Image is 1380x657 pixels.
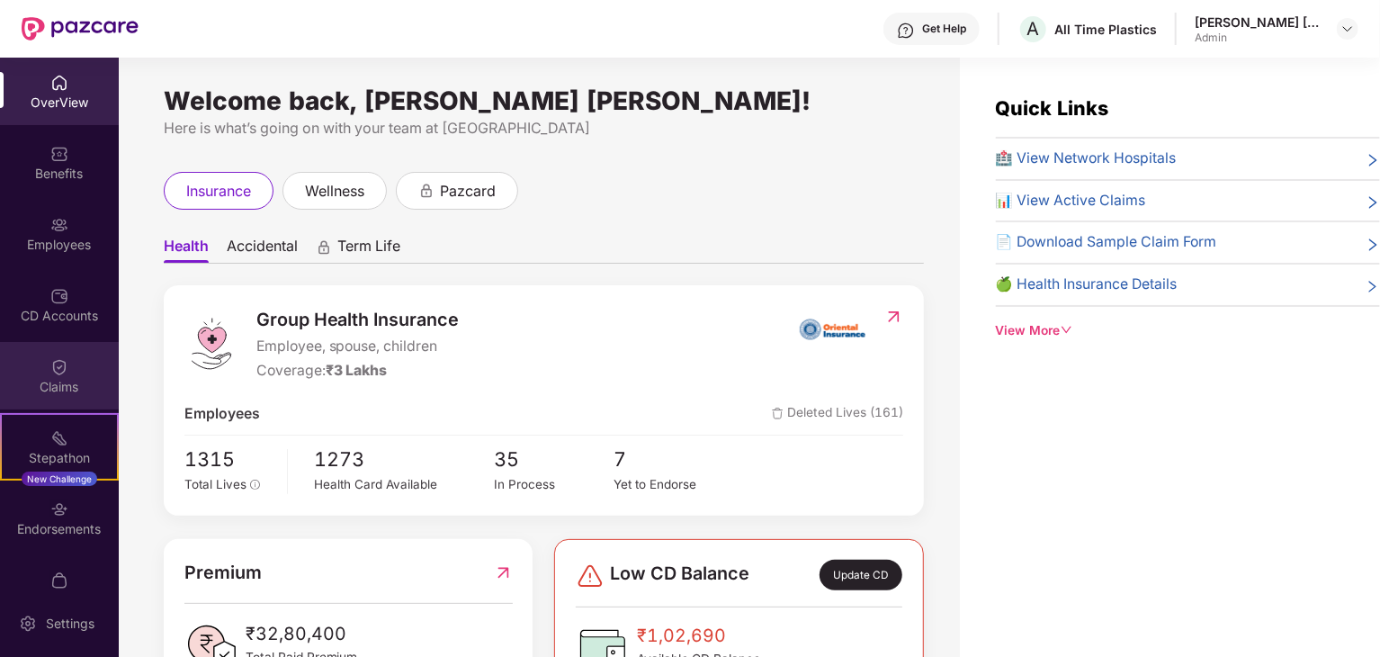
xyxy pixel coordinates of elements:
span: right [1366,151,1380,170]
div: Yet to Endorse [614,475,734,494]
span: Quick Links [996,96,1109,120]
span: Accidental [227,237,298,263]
span: Total Lives [184,477,246,491]
div: In Process [494,475,614,494]
span: Term Life [337,237,400,263]
div: Update CD [820,560,902,590]
img: svg+xml;base64,PHN2ZyBpZD0iTXlfT3JkZXJzIiBkYXRhLW5hbWU9Ik15IE9yZGVycyIgeG1sbnM9Imh0dHA6Ly93d3cudz... [50,571,68,589]
span: 7 [614,445,734,475]
img: svg+xml;base64,PHN2ZyBpZD0iRGFuZ2VyLTMyeDMyIiB4bWxucz0iaHR0cDovL3d3dy53My5vcmcvMjAwMC9zdmciIHdpZH... [576,562,605,590]
span: Premium [184,559,262,587]
img: RedirectIcon [884,308,903,326]
span: 1315 [184,445,274,475]
img: RedirectIcon [494,559,513,587]
div: All Time Plastics [1054,21,1157,38]
div: View More [996,321,1380,341]
span: Employee, spouse, children [256,336,460,358]
img: svg+xml;base64,PHN2ZyBpZD0iQ0RfQWNjb3VudHMiIGRhdGEtbmFtZT0iQ0QgQWNjb3VudHMiIHhtbG5zPSJodHRwOi8vd3... [50,287,68,305]
span: Health [164,237,209,263]
span: right [1366,193,1380,212]
div: Here is what’s going on with your team at [GEOGRAPHIC_DATA] [164,117,924,139]
img: svg+xml;base64,PHN2ZyBpZD0iRHJvcGRvd24tMzJ4MzIiIHhtbG5zPSJodHRwOi8vd3d3LnczLm9yZy8yMDAwL3N2ZyIgd2... [1340,22,1355,36]
span: 🏥 View Network Hospitals [996,148,1177,170]
img: svg+xml;base64,PHN2ZyBpZD0iQmVuZWZpdHMiIHhtbG5zPSJodHRwOi8vd3d3LnczLm9yZy8yMDAwL3N2ZyIgd2lkdGg9Ij... [50,145,68,163]
div: New Challenge [22,472,97,486]
div: Get Help [922,22,966,36]
img: svg+xml;base64,PHN2ZyBpZD0iSG9tZSIgeG1sbnM9Imh0dHA6Ly93d3cudzMub3JnLzIwMDAvc3ZnIiB3aWR0aD0iMjAiIG... [50,74,68,92]
img: svg+xml;base64,PHN2ZyB4bWxucz0iaHR0cDovL3d3dy53My5vcmcvMjAwMC9zdmciIHdpZHRoPSIyMSIgaGVpZ2h0PSIyMC... [50,429,68,447]
div: [PERSON_NAME] [PERSON_NAME] [1195,13,1321,31]
div: Admin [1195,31,1321,45]
span: ₹3 Lakhs [326,362,388,379]
span: Deleted Lives (161) [772,403,903,426]
span: right [1366,235,1380,254]
img: logo [184,317,238,371]
div: Coverage: [256,360,460,382]
div: animation [316,238,332,255]
span: Employees [184,403,260,426]
div: Health Card Available [315,475,495,494]
div: Stepathon [2,449,117,467]
img: insurerIcon [799,306,866,351]
span: 🍏 Health Insurance Details [996,274,1178,296]
span: pazcard [440,180,496,202]
img: New Pazcare Logo [22,17,139,40]
div: Welcome back, [PERSON_NAME] [PERSON_NAME]! [164,94,924,108]
span: wellness [305,180,364,202]
span: info-circle [250,480,261,490]
img: svg+xml;base64,PHN2ZyBpZD0iRW5kb3JzZW1lbnRzIiB4bWxucz0iaHR0cDovL3d3dy53My5vcmcvMjAwMC9zdmciIHdpZH... [50,500,68,518]
img: svg+xml;base64,PHN2ZyBpZD0iRW1wbG95ZWVzIiB4bWxucz0iaHR0cDovL3d3dy53My5vcmcvMjAwMC9zdmciIHdpZHRoPS... [50,216,68,234]
span: 📄 Download Sample Claim Form [996,231,1217,254]
span: ₹32,80,400 [246,620,358,648]
span: 1273 [315,445,495,475]
span: ₹1,02,690 [637,622,760,650]
div: animation [418,182,435,198]
span: insurance [186,180,251,202]
span: Low CD Balance [610,560,749,590]
span: 📊 View Active Claims [996,190,1146,212]
span: right [1366,277,1380,296]
span: down [1061,324,1073,337]
img: svg+xml;base64,PHN2ZyBpZD0iU2V0dGluZy0yMHgyMCIgeG1sbnM9Imh0dHA6Ly93d3cudzMub3JnLzIwMDAvc3ZnIiB3aW... [19,615,37,633]
img: deleteIcon [772,408,784,419]
img: svg+xml;base64,PHN2ZyBpZD0iQ2xhaW0iIHhtbG5zPSJodHRwOi8vd3d3LnczLm9yZy8yMDAwL3N2ZyIgd2lkdGg9IjIwIi... [50,358,68,376]
span: Group Health Insurance [256,306,460,334]
img: svg+xml;base64,PHN2ZyBpZD0iSGVscC0zMngzMiIgeG1sbnM9Imh0dHA6Ly93d3cudzMub3JnLzIwMDAvc3ZnIiB3aWR0aD... [897,22,915,40]
span: A [1027,18,1040,40]
span: 35 [494,445,614,475]
div: Settings [40,615,100,633]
